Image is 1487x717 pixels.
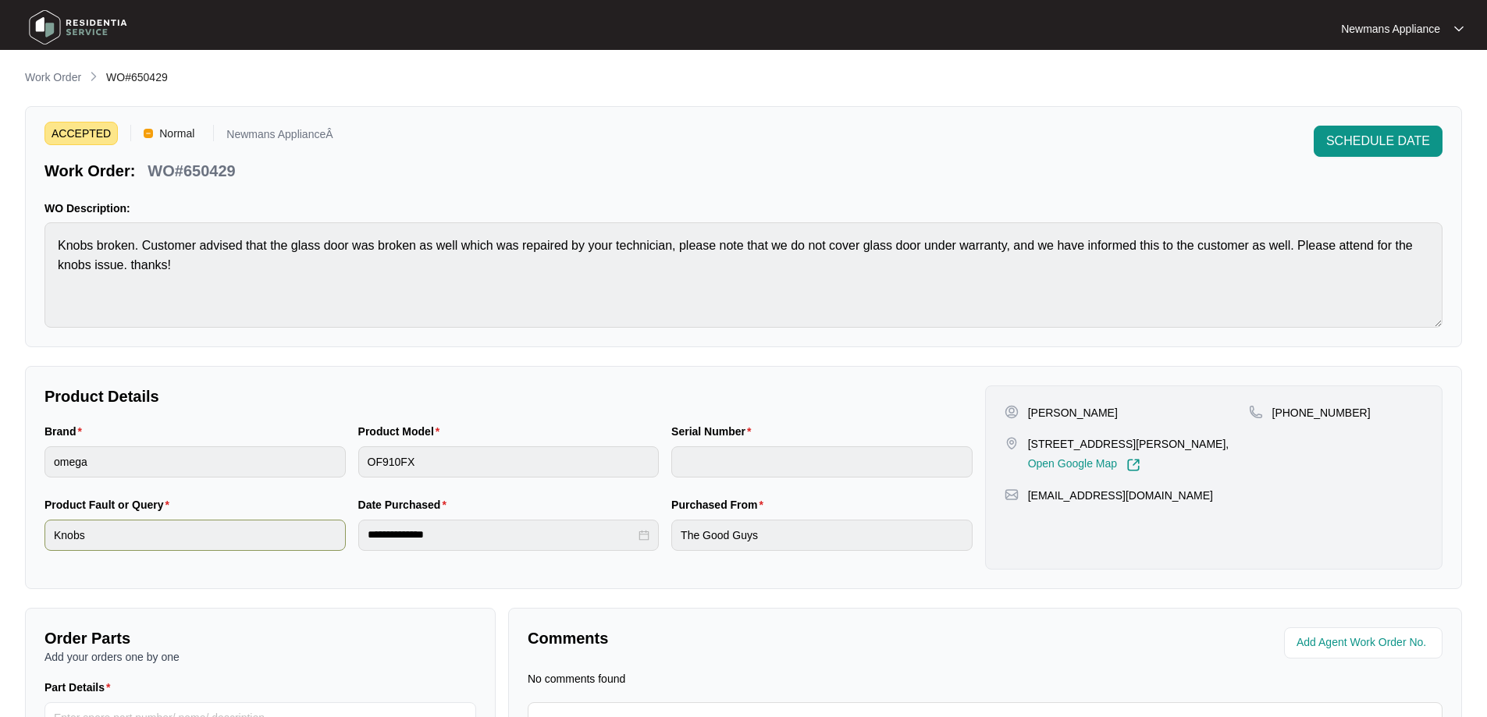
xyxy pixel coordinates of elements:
[1454,25,1464,33] img: dropdown arrow
[1005,436,1019,450] img: map-pin
[671,424,757,439] label: Serial Number
[106,71,168,83] span: WO#650429
[1126,458,1140,472] img: Link-External
[528,627,974,649] p: Comments
[528,671,625,687] p: No comments found
[1028,405,1118,421] p: [PERSON_NAME]
[1028,436,1229,452] p: [STREET_ADDRESS][PERSON_NAME],
[148,160,235,182] p: WO#650429
[44,222,1443,328] textarea: Knobs broken. Customer advised that the glass door was broken as well which was repaired by your ...
[153,122,201,145] span: Normal
[87,70,100,83] img: chevron-right
[671,446,973,477] input: Serial Number
[44,680,117,695] label: Part Details
[1005,405,1019,419] img: user-pin
[44,385,973,407] p: Product Details
[1326,132,1430,151] span: SCHEDULE DATE
[358,424,446,439] label: Product Model
[44,520,346,551] input: Product Fault or Query
[671,520,973,551] input: Purchased From
[226,129,333,145] p: Newmans ApplianceÂ
[44,122,118,145] span: ACCEPTED
[1272,405,1371,421] p: [PHONE_NUMBER]
[1341,21,1440,37] p: Newmans Appliance
[44,160,135,182] p: Work Order:
[671,497,770,513] label: Purchased From
[144,129,153,138] img: Vercel Logo
[1314,126,1443,157] button: SCHEDULE DATE
[23,4,133,51] img: residentia service logo
[25,69,81,85] p: Work Order
[22,69,84,87] a: Work Order
[44,627,476,649] p: Order Parts
[44,497,176,513] label: Product Fault or Query
[368,527,636,543] input: Date Purchased
[1249,405,1263,419] img: map-pin
[44,649,476,665] p: Add your orders one by one
[1028,458,1140,472] a: Open Google Map
[1005,488,1019,502] img: map-pin
[44,201,1443,216] p: WO Description:
[44,424,88,439] label: Brand
[1028,488,1213,503] p: [EMAIL_ADDRESS][DOMAIN_NAME]
[1297,634,1433,652] input: Add Agent Work Order No.
[358,446,660,477] input: Product Model
[358,497,453,513] label: Date Purchased
[44,446,346,477] input: Brand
